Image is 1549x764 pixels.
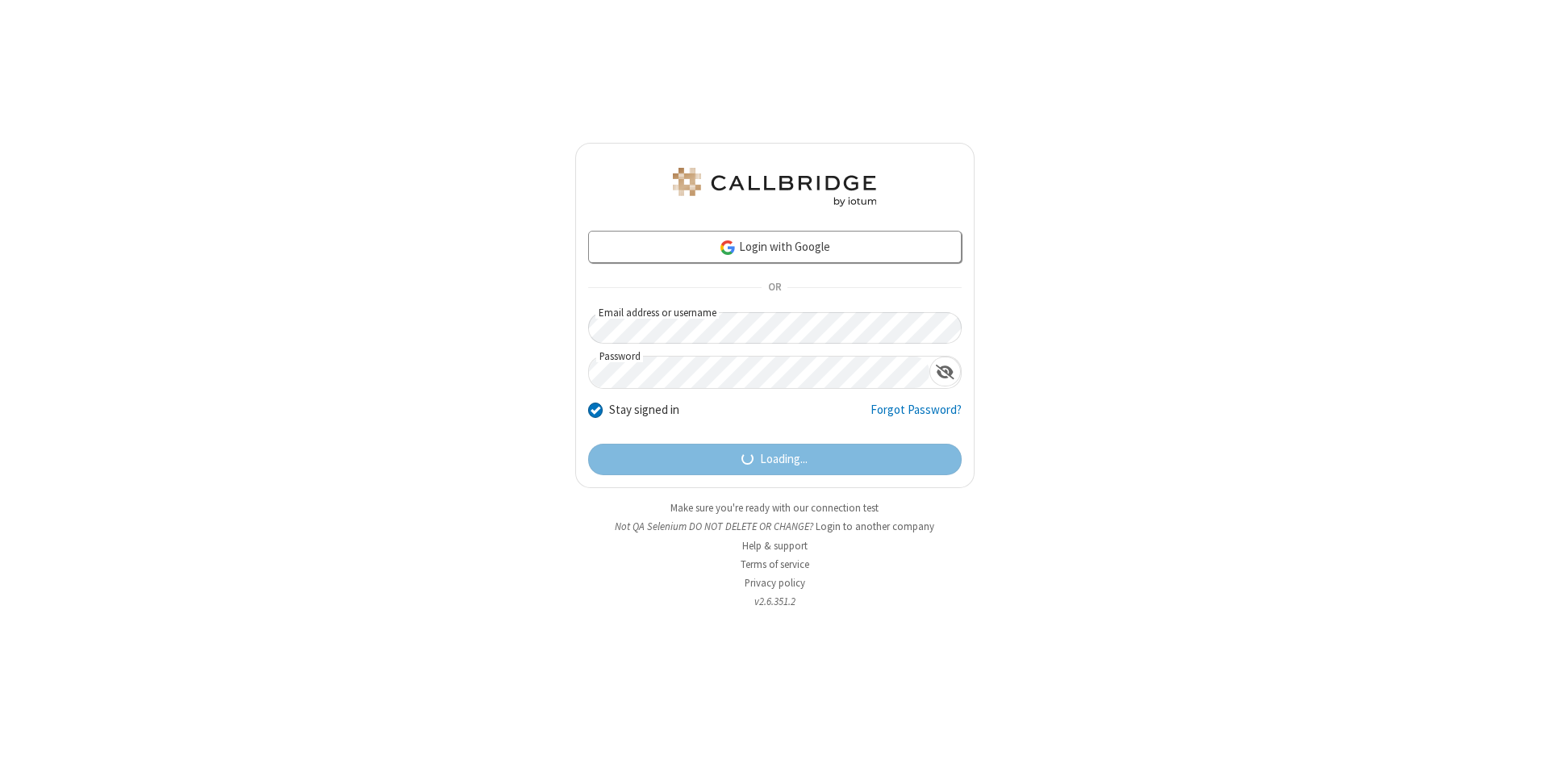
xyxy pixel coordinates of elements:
span: OR [762,277,787,299]
input: Email address or username [588,312,962,344]
span: Loading... [760,450,808,469]
label: Stay signed in [609,401,679,420]
li: Not QA Selenium DO NOT DELETE OR CHANGE? [575,519,975,534]
img: google-icon.png [719,239,737,257]
img: QA Selenium DO NOT DELETE OR CHANGE [670,168,879,207]
a: Terms of service [741,557,809,571]
a: Make sure you're ready with our connection test [670,501,879,515]
div: Show password [929,357,961,386]
button: Login to another company [816,519,934,534]
li: v2.6.351.2 [575,594,975,609]
a: Login with Google [588,231,962,263]
iframe: Chat [1509,722,1537,753]
button: Loading... [588,444,962,476]
a: Help & support [742,539,808,553]
a: Privacy policy [745,576,805,590]
a: Forgot Password? [871,401,962,432]
input: Password [589,357,929,388]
